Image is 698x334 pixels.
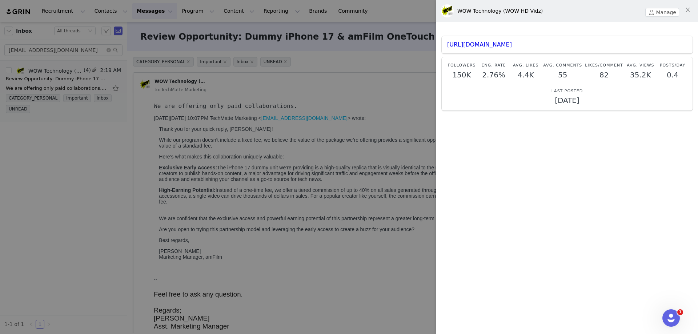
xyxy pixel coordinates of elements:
[447,71,476,80] p: 150K
[479,71,508,80] p: 2.76%
[8,110,423,122] p: We are confident that the exclusive access and powerful earning potential of this partnership rep...
[3,223,78,230] span: Asst. Marketing Manager
[447,41,512,48] a: [URL][DOMAIN_NAME]
[3,177,6,183] span: --
[8,149,423,160] p: [PERSON_NAME] Marketing Manager, amFilm
[662,309,680,327] iframe: Intercom live chat
[3,16,423,21] div: [DATE][DATE] 10:07 PM TechMatte Marketing < > wrote:
[447,88,687,94] p: Last Posted
[685,7,691,13] i: icon: close
[111,16,197,21] a: [EMAIL_ADDRESS][DOMAIN_NAME]
[8,127,423,133] p: Are you open to trying this partnership model and leveraging the early access to create a buzz fo...
[479,63,508,69] p: Eng. Rate
[626,63,655,69] p: Avg. Views
[511,71,540,80] p: 4.4K
[3,3,423,10] div: We are offering only paid collaborations.
[8,54,423,60] p: Here’s what makes this collaboration uniquely valuable:
[8,65,66,71] strong: Exclusive Early Access:
[511,63,540,69] p: Avg. Likes
[3,215,59,222] span: [PERSON_NAME]
[645,8,679,17] button: Manage
[8,138,423,144] p: Best regards,
[8,37,423,49] p: While our program doesn’t include a fixed fee, we believe the value of the package we’re offering...
[658,71,687,80] p: 0.4
[8,88,65,93] strong: High-Earning Potential:
[3,191,92,198] span: Feel free to ask any question.
[8,27,423,32] p: Thank you for your quick reply, [PERSON_NAME]!
[8,65,423,83] p: The iPhone 17 dummy unit we’re providing is a high-quality replica that is visually identical to ...
[457,7,543,15] div: WOW Technology (WOW HD Vidz)
[3,207,31,214] span: Regards;
[677,309,683,315] span: 1
[8,88,423,105] p: Instead of a one-time fee, we offer a tiered commission of up to 40% on all sales generated throu...
[543,71,582,80] p: 55
[543,63,582,69] p: Avg. Comments
[441,4,454,17] img: WOW Technology (WOW HD Vidz)
[447,63,476,69] p: Followers
[585,71,623,80] p: 82
[447,96,687,105] p: [DATE]
[585,63,623,69] p: Likes/Comment
[658,63,687,69] p: Posts/Day
[626,71,655,80] p: 35.2K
